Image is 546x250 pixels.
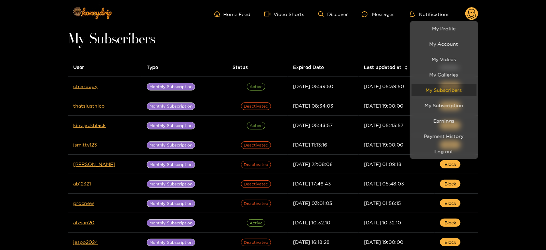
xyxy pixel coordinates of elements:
[412,84,477,96] a: My Subscribers
[412,23,477,34] a: My Profile
[412,38,477,50] a: My Account
[412,99,477,111] a: My Subscription
[412,145,477,157] button: Log out
[412,130,477,142] a: Payment History
[412,115,477,127] a: Earnings
[412,69,477,81] a: My Galleries
[412,53,477,65] a: My Videos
